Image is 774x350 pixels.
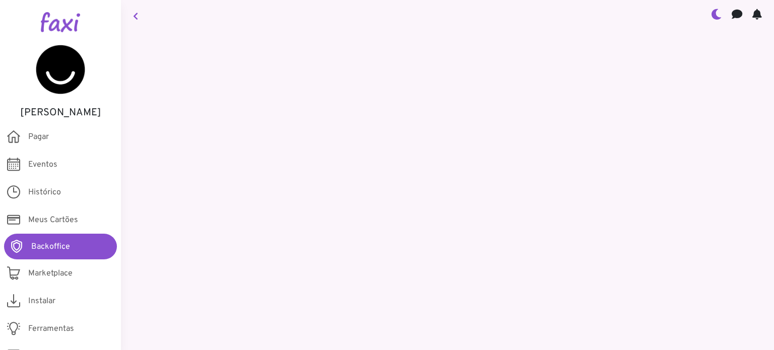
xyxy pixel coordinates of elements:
[28,267,73,279] span: Marketplace
[28,214,78,226] span: Meus Cartões
[28,159,57,171] span: Eventos
[28,295,55,307] span: Instalar
[4,234,117,259] a: Backoffice
[15,107,106,119] h5: [PERSON_NAME]
[28,131,49,143] span: Pagar
[31,241,70,253] span: Backoffice
[28,186,61,198] span: Histórico
[28,323,74,335] span: Ferramentas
